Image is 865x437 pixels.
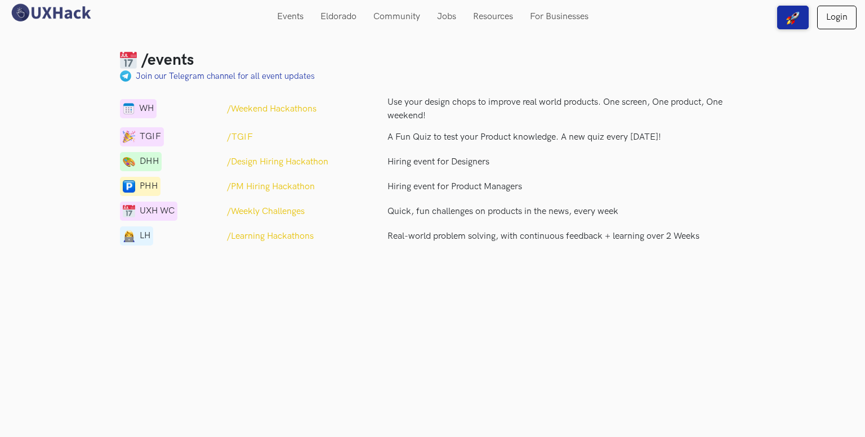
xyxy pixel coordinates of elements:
img: UXHack logo [8,3,93,23]
p: A Fun Quiz to test your Product knowledge. A new quiz every [DATE]! [387,131,745,144]
img: lady [123,230,135,242]
span: WH [139,102,154,115]
a: Login [817,6,857,29]
p: Use your design chops to improve real world products. One screen, One product, One weekend! [387,96,745,123]
img: palette [120,70,131,82]
p: Quick, fun challenges on products in the news, every week [387,205,745,218]
a: Join our Telegram channel for all event updates [136,70,315,83]
h3: /events [141,51,194,70]
span: DHH [140,155,159,168]
img: calendar-1 [123,205,135,217]
a: parkingPHH [120,185,160,195]
span: LH [140,229,150,243]
a: Jobs [429,6,465,28]
a: Hiring event for Designers [387,155,745,169]
a: /TGIF [227,131,253,144]
a: Events [269,6,312,28]
img: rocket [786,11,800,25]
a: Resources [465,6,521,28]
img: calendar-1 [123,102,135,115]
img: parking [123,180,135,193]
span: TGIF [140,130,161,144]
img: Calendar [120,52,137,69]
a: /Weekend Hackathons [227,102,316,116]
img: calendar-1 [123,131,135,143]
a: Eldorado [312,6,365,28]
a: For Businesses [521,6,597,28]
span: PHH [140,180,158,193]
a: /Learning Hackathons [227,230,314,243]
a: /Design Hiring Hackathon [227,155,328,169]
a: /Weekly Challenges [227,205,305,218]
a: /PM Hiring Hackathon [227,180,315,194]
a: Hiring event for Product Managers [387,180,745,194]
a: telegramDHH [120,160,162,171]
a: Community [365,6,429,28]
img: telegram [123,155,135,168]
p: Real-world problem solving, with continuous feedback + learning over 2 Weeks [387,230,745,243]
span: UXH WC [140,204,175,218]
